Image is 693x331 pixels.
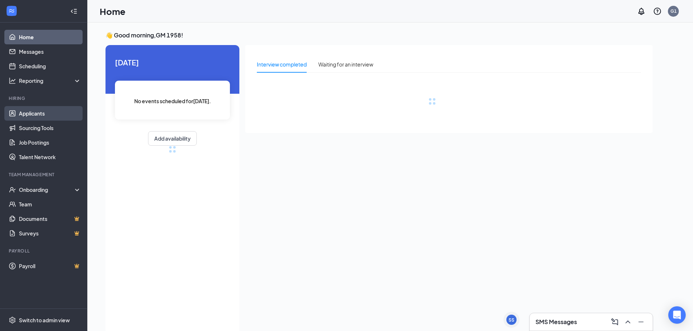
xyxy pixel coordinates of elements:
[19,211,81,226] a: DocumentsCrown
[169,146,176,153] div: loading meetings...
[622,316,634,328] button: ChevronUp
[9,95,80,101] div: Hiring
[9,171,80,178] div: Team Management
[19,77,81,84] div: Reporting
[19,186,75,193] div: Onboarding
[19,150,81,164] a: Talent Network
[19,259,81,273] a: PayrollCrown
[318,60,373,68] div: Waiting for an interview
[637,7,646,16] svg: Notifications
[19,121,81,135] a: Sourcing Tools
[8,7,15,15] svg: WorkstreamLogo
[134,97,211,105] span: No events scheduled for [DATE] .
[610,318,619,326] svg: ComposeMessage
[70,8,77,15] svg: Collapse
[19,30,81,44] a: Home
[115,57,230,68] span: [DATE]
[257,60,307,68] div: Interview completed
[535,318,577,326] h3: SMS Messages
[148,131,197,146] button: Add availability
[19,197,81,211] a: Team
[635,316,647,328] button: Minimize
[624,318,632,326] svg: ChevronUp
[100,5,126,17] h1: Home
[609,316,621,328] button: ComposeMessage
[653,7,662,16] svg: QuestionInfo
[509,317,514,323] div: SS
[9,248,80,254] div: Payroll
[9,316,16,324] svg: Settings
[9,77,16,84] svg: Analysis
[19,44,81,59] a: Messages
[105,31,653,39] h3: 👋 Good morning, GM 1958 !
[9,186,16,193] svg: UserCheck
[19,59,81,73] a: Scheduling
[19,135,81,150] a: Job Postings
[19,316,70,324] div: Switch to admin view
[19,106,81,121] a: Applicants
[19,226,81,241] a: SurveysCrown
[637,318,645,326] svg: Minimize
[668,306,686,324] div: Open Intercom Messenger
[670,8,677,14] div: G1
